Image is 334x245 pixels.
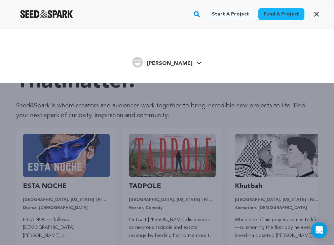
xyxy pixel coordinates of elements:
img: Seed&Spark Logo Dark Mode [20,10,73,18]
img: user.png [132,57,143,68]
a: Stephanie D.'s Profile [132,56,202,68]
a: Seed&Spark Homepage [20,10,73,18]
span: [PERSON_NAME] [147,61,192,66]
div: Open Intercom Messenger [311,222,327,238]
a: Start a project [207,8,254,20]
a: Fund a project [258,8,304,20]
div: Stephanie D.'s Profile [132,57,192,68]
